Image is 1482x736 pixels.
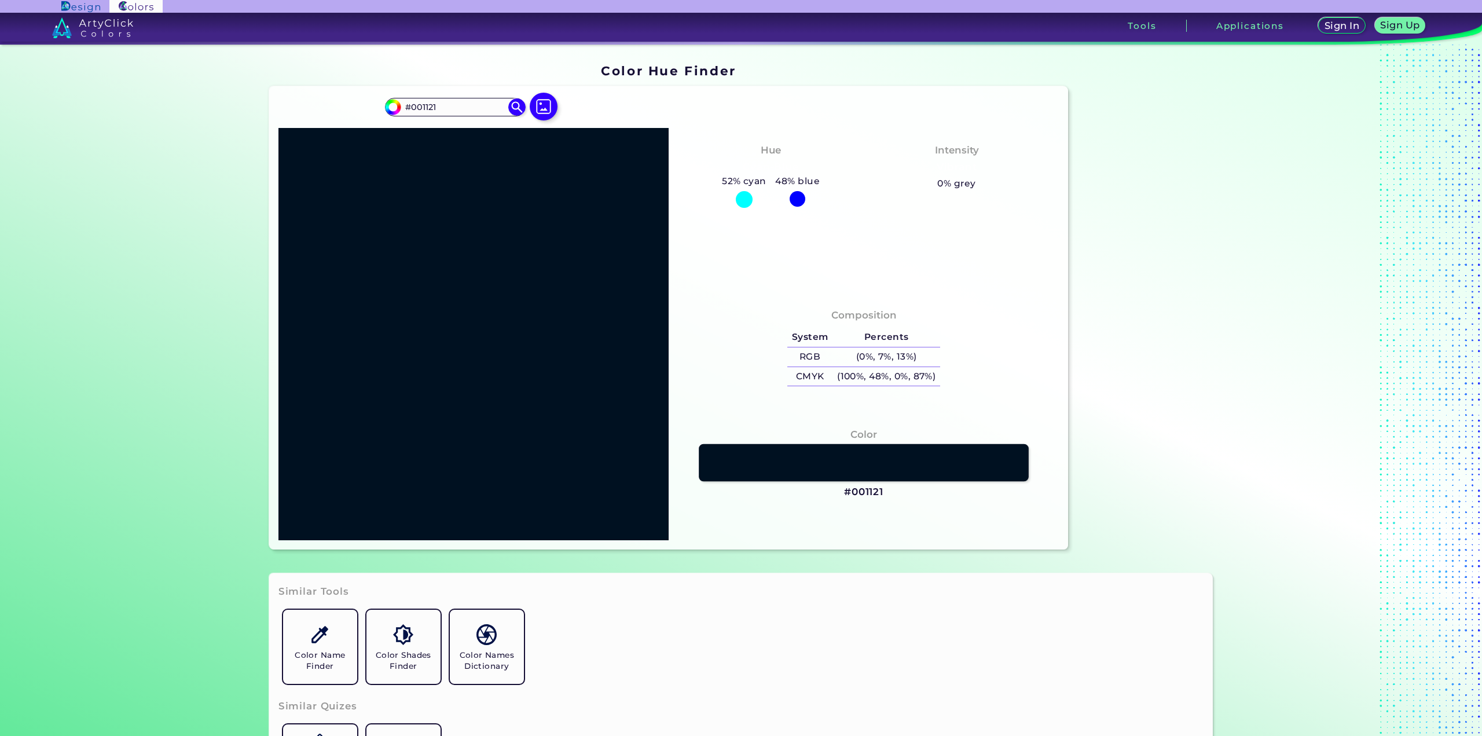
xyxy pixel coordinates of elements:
[445,605,529,689] a: Color Names Dictionary
[1216,21,1284,30] h3: Applications
[832,367,940,386] h5: (100%, 48%, 0%, 87%)
[530,93,557,120] img: icon picture
[937,176,975,191] h5: 0% grey
[371,650,436,672] h5: Color Shades Finder
[787,347,832,367] h5: RGB
[787,328,832,347] h5: System
[717,174,771,189] h5: 52% cyan
[393,624,413,645] img: icon_color_shades.svg
[601,62,736,79] h1: Color Hue Finder
[52,17,134,38] img: logo_artyclick_colors_white.svg
[1128,21,1156,30] h3: Tools
[771,174,824,189] h5: 48% blue
[288,650,353,672] h5: Color Name Finder
[278,585,349,599] h3: Similar Tools
[787,367,832,386] h5: CMYK
[476,624,497,645] img: icon_color_names_dictionary.svg
[844,485,883,499] h3: #001121
[832,347,940,367] h5: (0%, 7%, 13%)
[1381,21,1419,30] h5: Sign Up
[832,328,940,347] h5: Percents
[831,307,897,324] h4: Composition
[278,700,357,713] h3: Similar Quizes
[738,160,804,174] h3: Cyan-Blue
[1376,18,1424,34] a: Sign Up
[401,99,509,115] input: type color..
[761,142,781,159] h4: Hue
[1325,21,1358,31] h5: Sign In
[850,426,877,443] h4: Color
[454,650,519,672] h5: Color Names Dictionary
[1319,18,1364,34] a: Sign In
[61,1,100,12] img: ArtyClick Design logo
[931,160,982,174] h3: Vibrant
[278,605,362,689] a: Color Name Finder
[310,624,330,645] img: icon_color_name_finder.svg
[935,142,979,159] h4: Intensity
[508,98,526,116] img: icon search
[362,605,445,689] a: Color Shades Finder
